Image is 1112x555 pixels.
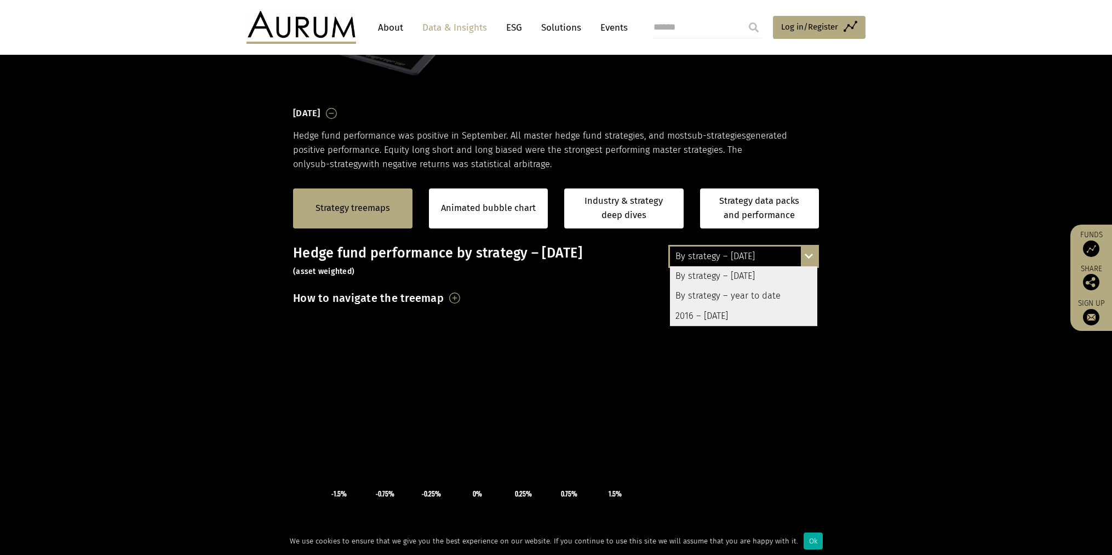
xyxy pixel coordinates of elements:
[1083,241,1099,257] img: Access Funds
[743,16,765,38] input: Submit
[1083,309,1099,325] img: Sign up to our newsletter
[670,266,817,286] div: By strategy – [DATE]
[293,267,354,276] small: (asset weighted)
[1083,274,1099,290] img: Share this post
[1076,299,1107,325] a: Sign up
[293,245,819,278] h3: Hedge fund performance by strategy – [DATE]
[1076,265,1107,290] div: Share
[536,18,587,38] a: Solutions
[417,18,492,38] a: Data & Insights
[670,247,817,266] div: By strategy – [DATE]
[781,20,838,33] span: Log in/Register
[293,129,819,172] p: Hedge fund performance was positive in September. All master hedge fund strategies, and most gene...
[441,201,536,215] a: Animated bubble chart
[293,289,444,307] h3: How to navigate the treemap
[293,105,320,122] h3: [DATE]
[700,188,819,228] a: Strategy data packs and performance
[372,18,409,38] a: About
[247,11,356,44] img: Aurum
[316,201,390,215] a: Strategy treemaps
[804,533,823,550] div: Ok
[670,306,817,326] div: 2016 – [DATE]
[311,159,362,169] span: sub-strategy
[773,16,865,39] a: Log in/Register
[564,188,684,228] a: Industry & strategy deep dives
[670,286,817,306] div: By strategy – year to date
[595,18,628,38] a: Events
[687,130,746,141] span: sub-strategies
[501,18,528,38] a: ESG
[1076,230,1107,257] a: Funds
